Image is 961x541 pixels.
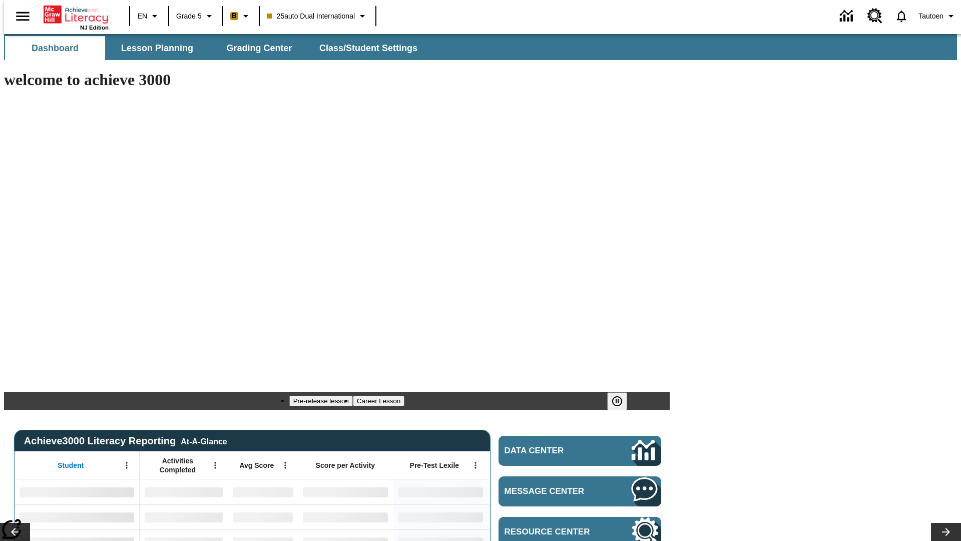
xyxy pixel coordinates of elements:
a: Resource Center, Will open in new tab [861,3,888,30]
div: SubNavbar [4,34,957,60]
button: Dashboard [5,36,105,60]
button: Slide 1 Pre-release lesson [289,396,353,406]
span: Resource Center [505,527,602,537]
div: No Data, [140,479,228,504]
a: Home [44,5,109,25]
span: Class/Student Settings [319,43,417,54]
a: Data Center [834,3,861,30]
span: Grading Center [226,43,292,54]
span: Achieve3000 Literacy Reporting [24,435,227,447]
a: Notifications [888,3,914,29]
button: Profile/Settings [914,7,961,25]
div: No Data, [228,504,298,529]
span: Message Center [505,486,602,496]
button: Open Menu [208,458,223,473]
span: Tautoen [918,11,943,22]
button: Grading Center [209,36,309,60]
span: B [232,10,237,22]
h1: welcome to achieve 3000 [4,71,670,89]
span: NJ Edition [80,25,109,31]
button: Open Menu [278,458,293,473]
span: Data Center [505,446,598,456]
div: No Data, [140,504,228,529]
span: Grade 5 [176,11,202,22]
span: Score per Activity [316,461,375,470]
span: Dashboard [32,43,79,54]
button: Pause [607,392,627,410]
button: Boost Class color is peach. Change class color [226,7,256,25]
button: Open Menu [468,458,483,473]
button: Class: 25auto Dual International, Select your class [263,7,372,25]
button: Open side menu [8,2,38,31]
button: Open Menu [119,458,134,473]
div: SubNavbar [4,36,426,60]
button: Lesson Planning [107,36,207,60]
span: Avg Score [239,461,274,470]
span: Activities Completed [145,456,211,474]
button: Class/Student Settings [311,36,425,60]
button: Grade: Grade 5, Select a grade [172,7,219,25]
button: Language: EN, Select a language [133,7,165,25]
div: No Data, [228,479,298,504]
a: Message Center [499,476,661,506]
span: Pre-Test Lexile [410,461,459,470]
a: Data Center [499,436,661,466]
span: Lesson Planning [121,43,193,54]
button: Lesson carousel, Next [931,523,961,541]
span: 25auto Dual International [267,11,355,22]
button: Slide 2 Career Lesson [353,396,404,406]
div: At-A-Glance [181,435,227,446]
div: Home [44,4,109,31]
span: Student [58,461,84,470]
div: Pause [607,392,637,410]
span: EN [138,11,147,22]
